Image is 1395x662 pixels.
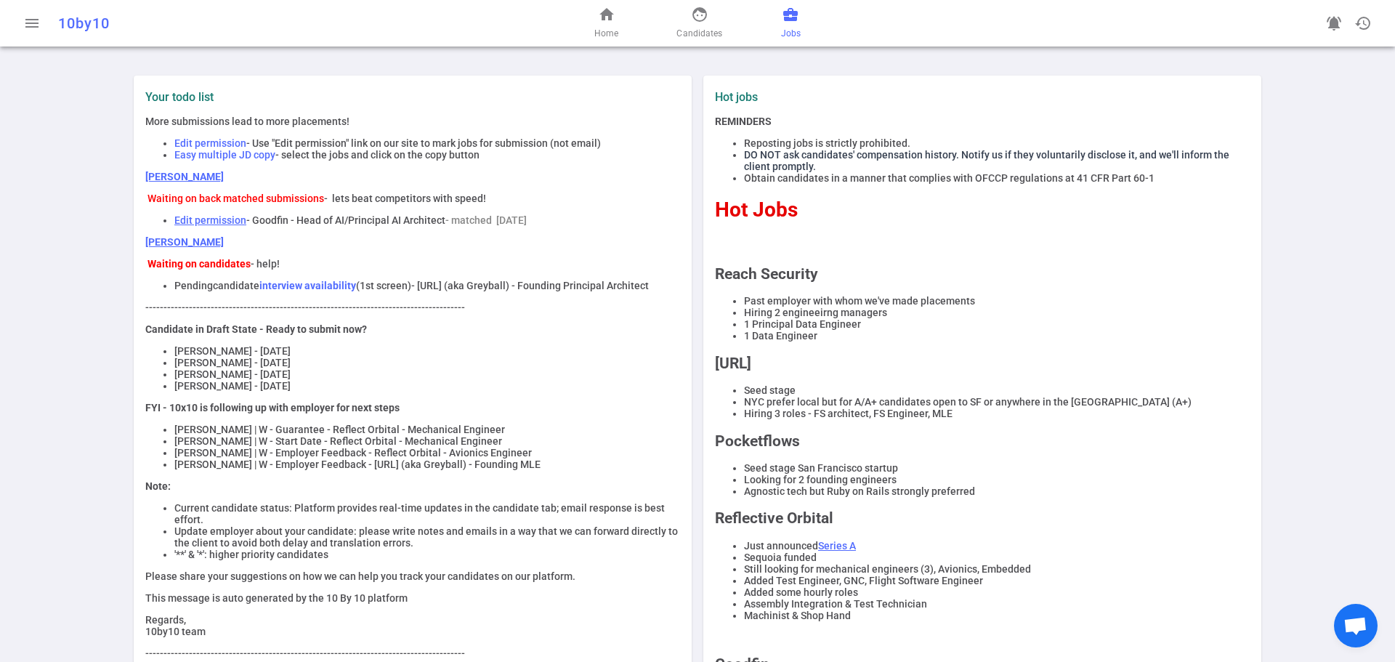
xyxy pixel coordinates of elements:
[818,540,856,552] a: Series A
[174,214,246,226] a: Edit permission
[744,563,1250,575] li: Still looking for mechanical engineers (3), Avionics, Embedded
[676,6,722,41] a: Candidates
[744,474,1250,485] li: Looking for 2 founding engineers
[782,6,799,23] span: business_center
[174,549,680,560] li: '**' & '*': higher priority candidates
[145,116,349,127] span: More submissions lead to more placements!
[744,586,1250,598] li: Added some hourly roles
[744,172,1250,184] li: Obtain candidates in a manner that complies with OFCCP regulations at 41 CFR Part 60-1
[174,435,680,447] li: [PERSON_NAME] | W - Start Date - Reflect Orbital - Mechanical Engineer
[174,137,246,149] span: Edit permission
[246,214,445,226] span: - Goodfin - Head of AI/Principal AI Architect
[23,15,41,32] span: menu
[445,214,527,226] span: - matched [DATE]
[781,6,801,41] a: Jobs
[174,525,680,549] li: Update employer about your candidate: please write notes and emails in a way that we can forward ...
[744,384,1250,396] li: Seed stage
[1348,9,1378,38] button: Open history
[174,459,680,470] li: [PERSON_NAME] | W - Employer Feedback - [URL] (aka Greyball) - Founding MLE
[744,307,1250,318] li: Hiring 2 engineeirng managers
[145,402,400,413] strong: FYI - 10x10 is following up with employer for next steps
[744,552,1250,563] li: Sequoia funded
[147,193,324,204] span: Waiting on back matched submissions
[259,280,356,291] strong: interview availability
[411,280,649,291] span: - [URL] (aka Greyball) - Founding Principal Architect
[251,258,280,270] span: - help!
[744,295,1250,307] li: Past employer with whom we've made placements
[1325,15,1343,32] span: notifications_active
[715,116,772,127] strong: REMINDERS
[744,575,1250,586] li: Added Test Engineer, GNC, Flight Software Engineer
[598,6,615,23] span: home
[744,598,1250,610] li: Assembly Integration & Test Technician
[174,380,680,392] li: [PERSON_NAME] - [DATE]
[174,368,680,380] li: [PERSON_NAME] - [DATE]
[1319,9,1348,38] a: Go to see announcements
[594,6,618,41] a: Home
[744,462,1250,474] li: Seed stage San Francisco startup
[715,265,1250,283] h2: Reach Security
[676,26,722,41] span: Candidates
[715,432,1250,450] h2: Pocketflows
[174,447,680,459] li: [PERSON_NAME] | W - Employer Feedback - Reflect Orbital - Avionics Engineer
[145,323,367,335] strong: Candidate in Draft State - Ready to submit now?
[145,302,680,313] p: ----------------------------------------------------------------------------------------
[744,485,1250,497] li: Agnostic tech but Ruby on Rails strongly preferred
[145,236,224,248] a: [PERSON_NAME]
[145,171,224,182] a: [PERSON_NAME]
[246,137,601,149] span: - Use "Edit permission" link on our site to mark jobs for submission (not email)
[356,280,411,291] span: (1st screen)
[594,26,618,41] span: Home
[145,480,171,492] strong: Note:
[1334,604,1378,647] div: Open chat
[1354,15,1372,32] span: history
[145,647,680,659] p: ----------------------------------------------------------------------------------------
[174,424,680,435] li: [PERSON_NAME] | W - Guarantee - Reflect Orbital - Mechanical Engineer
[145,570,680,582] p: Please share your suggestions on how we can help you track your candidates on our platform.
[174,357,680,368] li: [PERSON_NAME] - [DATE]
[715,355,1250,372] h2: [URL]
[174,502,680,525] li: Current candidate status: Platform provides real-time updates in the candidate tab; email respons...
[715,509,1250,527] h2: Reflective Orbital
[174,280,213,291] span: Pending
[145,90,680,104] label: Your todo list
[275,149,480,161] span: - select the jobs and click on the copy button
[213,280,259,291] span: candidate
[744,540,1250,552] li: Just announced
[744,318,1250,330] li: 1 Principal Data Engineer
[17,9,46,38] button: Open menu
[781,26,801,41] span: Jobs
[324,193,486,204] span: - lets beat competitors with speed!
[744,408,1250,419] li: Hiring 3 roles - FS architect, FS Engineer, MLE
[744,137,1250,149] li: Reposting jobs is strictly prohibited.
[174,345,680,357] li: [PERSON_NAME] - [DATE]
[744,330,1250,342] li: 1 Data Engineer
[145,592,680,604] p: This message is auto generated by the 10 By 10 platform
[715,198,798,222] span: Hot Jobs
[58,15,459,32] div: 10by10
[691,6,708,23] span: face
[174,149,275,161] span: Easy multiple JD copy
[147,258,251,270] strong: Waiting on candidates
[715,90,976,104] label: Hot jobs
[744,610,1250,621] li: Machinist & Shop Hand
[744,149,1229,172] span: DO NOT ask candidates' compensation history. Notify us if they voluntarily disclose it, and we'll...
[744,396,1250,408] li: NYC prefer local but for A/A+ candidates open to SF or anywhere in the [GEOGRAPHIC_DATA] (A+)
[145,614,680,637] p: Regards, 10by10 team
